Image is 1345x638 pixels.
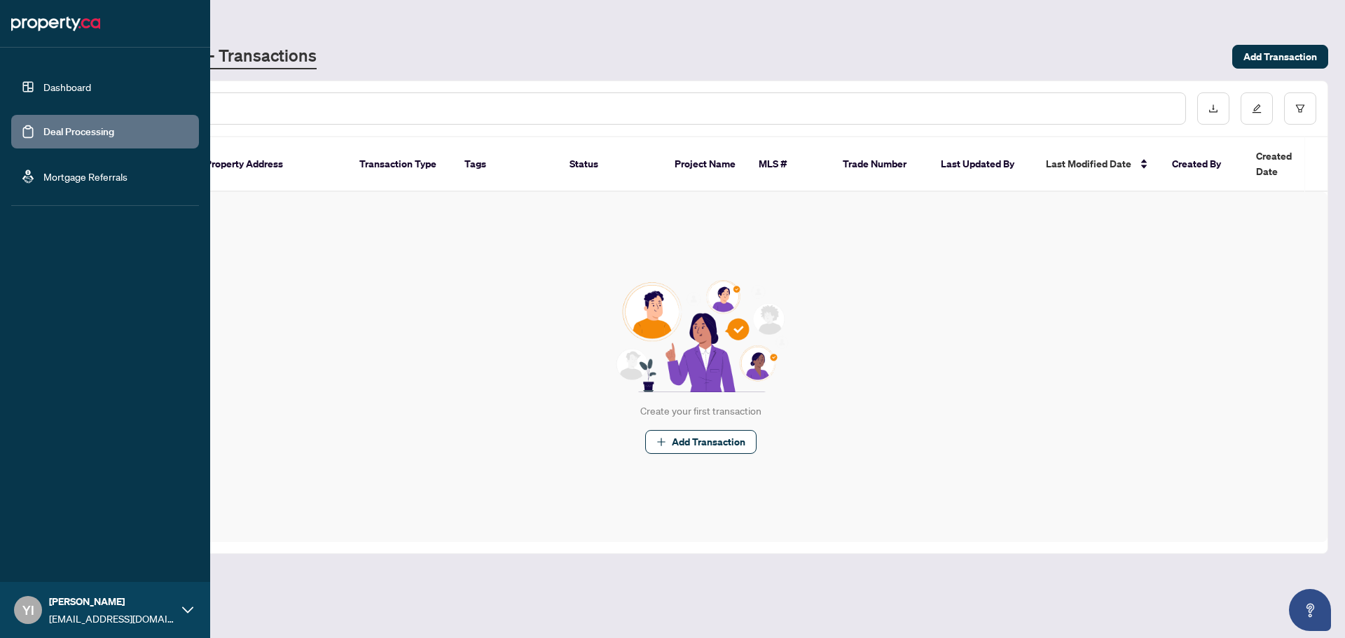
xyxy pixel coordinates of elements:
[43,170,127,183] a: Mortgage Referrals
[1245,137,1343,192] th: Created Date
[43,81,91,93] a: Dashboard
[1256,148,1315,179] span: Created Date
[1232,45,1328,69] button: Add Transaction
[558,137,663,192] th: Status
[1243,46,1317,68] span: Add Transaction
[747,137,832,192] th: MLS #
[1046,156,1131,172] span: Last Modified Date
[640,403,761,419] div: Create your first transaction
[663,137,747,192] th: Project Name
[610,280,791,392] img: Null State Icon
[49,611,175,626] span: [EMAIL_ADDRESS][DOMAIN_NAME]
[453,137,558,192] th: Tags
[656,437,666,447] span: plus
[1284,92,1316,125] button: filter
[1197,92,1229,125] button: download
[11,13,100,35] img: logo
[348,137,453,192] th: Transaction Type
[1295,104,1305,113] span: filter
[1289,589,1331,631] button: Open asap
[672,431,745,453] span: Add Transaction
[194,137,348,192] th: Property Address
[22,600,34,620] span: YI
[1035,137,1161,192] th: Last Modified Date
[1241,92,1273,125] button: edit
[1252,104,1262,113] span: edit
[930,137,1035,192] th: Last Updated By
[832,137,930,192] th: Trade Number
[1161,137,1245,192] th: Created By
[43,125,114,138] a: Deal Processing
[1208,104,1218,113] span: download
[49,594,175,609] span: [PERSON_NAME]
[645,430,757,454] button: Add Transaction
